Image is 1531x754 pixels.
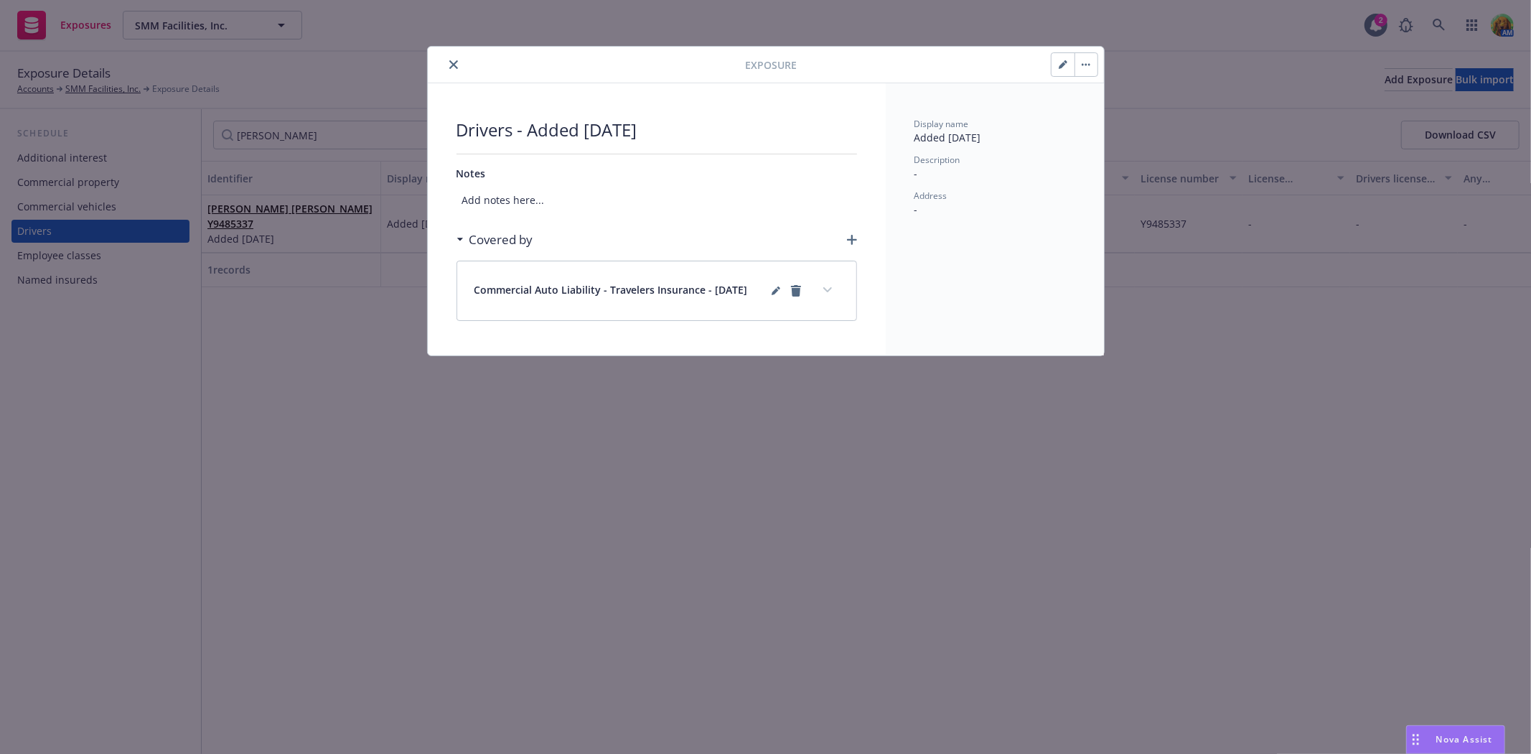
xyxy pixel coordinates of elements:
[914,118,969,130] span: Display name
[445,56,462,73] button: close
[914,190,947,202] span: Address
[457,118,857,142] span: Drivers - Added [DATE]
[457,187,857,213] span: Add notes here...
[914,154,960,166] span: Description
[914,203,918,216] span: -
[469,231,533,249] h3: Covered by
[746,57,797,73] span: Exposure
[1407,726,1425,753] div: Drag to move
[457,261,856,320] div: Commercial Auto Liability - Travelers Insurance - [DATE]editPencilremoveexpand content
[787,282,805,299] a: remove
[914,167,918,180] span: -
[474,282,748,299] span: Commercial Auto Liability - Travelers Insurance - [DATE]
[457,231,533,249] div: Covered by
[767,282,785,299] a: editPencil
[1406,725,1505,754] button: Nova Assist
[1436,733,1493,745] span: Nova Assist
[914,131,981,144] span: Added [DATE]
[457,167,486,180] span: Notes
[816,279,839,302] button: expand content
